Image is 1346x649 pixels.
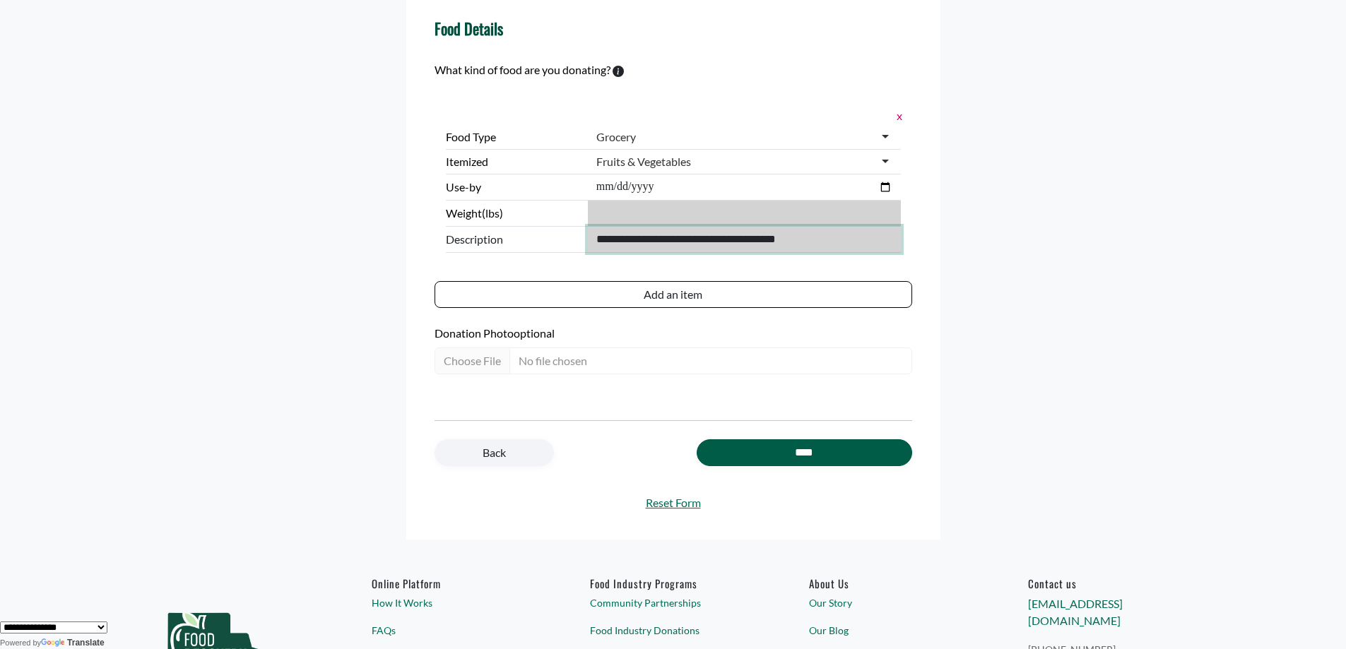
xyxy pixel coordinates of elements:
[446,231,582,248] span: Description
[435,281,912,308] button: Add an item
[41,638,105,648] a: Translate
[435,19,503,37] h4: Food Details
[446,205,582,222] label: Weight
[372,595,537,610] a: How It Works
[435,61,610,78] label: What kind of food are you donating?
[809,577,974,590] a: About Us
[514,326,555,340] span: optional
[613,66,624,77] svg: To calculate environmental impacts, we follow the Food Loss + Waste Protocol
[372,577,537,590] h6: Online Platform
[446,153,582,170] label: Itemized
[596,130,636,144] div: Grocery
[435,325,912,342] label: Donation Photo
[590,577,755,590] h6: Food Industry Programs
[446,179,582,196] label: Use-by
[809,595,974,610] a: Our Story
[446,129,582,145] label: Food Type
[1028,577,1193,590] h6: Contact us
[435,494,912,511] a: Reset Form
[482,206,503,220] span: (lbs)
[892,107,901,125] button: x
[1028,597,1123,627] a: [EMAIL_ADDRESS][DOMAIN_NAME]
[41,638,67,648] img: Google Translate
[435,439,554,466] a: Back
[596,155,691,169] div: Fruits & Vegetables
[590,595,755,610] a: Community Partnerships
